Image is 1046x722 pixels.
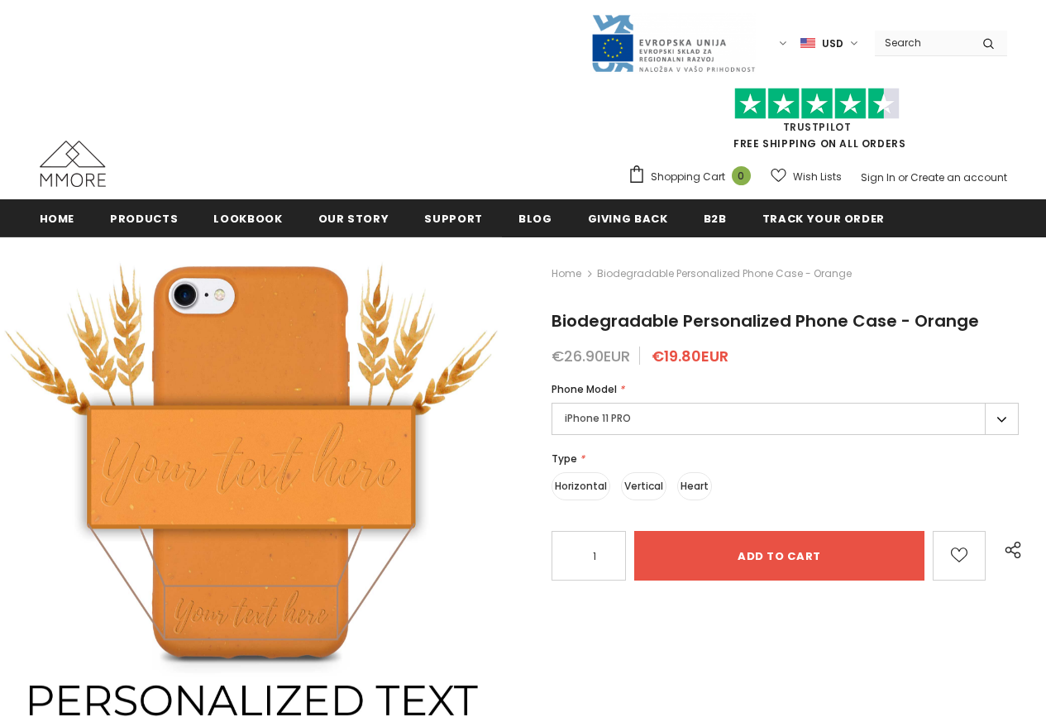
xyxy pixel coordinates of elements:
[704,211,727,227] span: B2B
[734,88,900,120] img: Trust Pilot Stars
[318,211,389,227] span: Our Story
[677,472,712,500] label: Heart
[40,199,75,237] a: Home
[652,346,728,366] span: €19.80EUR
[424,211,483,227] span: support
[110,199,178,237] a: Products
[628,165,759,189] a: Shopping Cart 0
[40,141,106,187] img: MMORE Cases
[588,199,668,237] a: Giving back
[590,36,756,50] a: Javni Razpis
[634,531,924,581] input: Add to cart
[552,346,630,366] span: €26.90EUR
[771,162,842,191] a: Wish Lists
[628,95,1007,151] span: FREE SHIPPING ON ALL ORDERS
[552,403,1019,435] label: iPhone 11 PRO
[552,264,581,284] a: Home
[762,211,885,227] span: Track your order
[213,199,282,237] a: Lookbook
[40,211,75,227] span: Home
[518,211,552,227] span: Blog
[518,199,552,237] a: Blog
[621,472,666,500] label: Vertical
[590,13,756,74] img: Javni Razpis
[552,452,577,466] span: Type
[651,169,725,185] span: Shopping Cart
[783,120,852,134] a: Trustpilot
[800,36,815,50] img: USD
[597,264,852,284] span: Biodegradable Personalized Phone Case - Orange
[552,472,610,500] label: Horizontal
[822,36,843,52] span: USD
[762,199,885,237] a: Track your order
[552,382,617,396] span: Phone Model
[875,31,970,55] input: Search Site
[898,170,908,184] span: or
[861,170,896,184] a: Sign In
[910,170,1007,184] a: Create an account
[110,211,178,227] span: Products
[588,211,668,227] span: Giving back
[213,211,282,227] span: Lookbook
[704,199,727,237] a: B2B
[732,166,751,185] span: 0
[552,309,979,332] span: Biodegradable Personalized Phone Case - Orange
[318,199,389,237] a: Our Story
[424,199,483,237] a: support
[793,169,842,185] span: Wish Lists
